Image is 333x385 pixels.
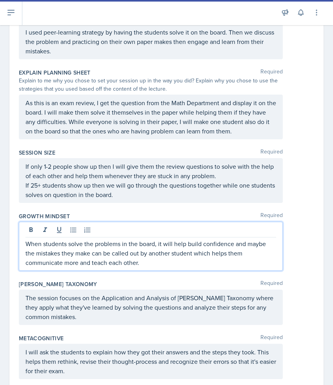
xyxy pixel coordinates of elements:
span: Required [260,149,283,157]
p: The session focuses on the Application and Analysis of [PERSON_NAME] Taxonomy where they apply wh... [25,293,276,321]
span: Required [260,69,283,77]
span: Required [260,334,283,342]
p: I used peer-learning strategy by having the students solve it on the board. Then we discuss the p... [25,27,276,56]
p: If 25+ students show up then we will go through the questions together while one students solves ... [25,181,276,199]
span: Required [260,280,283,288]
span: Required [260,212,283,220]
p: I will ask the students to explain how they got their answers and the steps they took. This helps... [25,347,276,376]
p: As this is an exam review, I get the question from the Math Department and display it on the boar... [25,98,276,136]
p: When students solve the problems in the board, it will help build confidence and maybe the mistak... [25,239,276,267]
label: Explain Planning Sheet [19,69,91,77]
label: Metacognitive [19,334,64,342]
p: If only 1-2 people show up then I will give them the review questions to solve with the help of e... [25,162,276,181]
label: Growth Mindset [19,212,70,220]
div: Explain to me why you chose to set your session up in the way you did? Explain why you chose to u... [19,77,283,93]
label: [PERSON_NAME] Taxonomy [19,280,97,288]
label: Session Size [19,149,55,157]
